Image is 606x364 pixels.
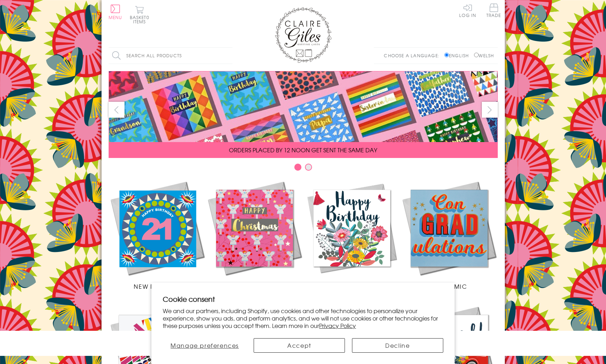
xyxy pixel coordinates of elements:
button: Carousel Page 1 (Current Slide) [294,164,301,171]
span: 0 items [133,14,149,25]
a: Log In [459,4,476,17]
input: English [444,53,449,57]
a: Trade [486,4,501,19]
div: Carousel Pagination [109,163,498,174]
input: Welsh [474,53,479,57]
button: next [482,102,498,118]
h2: Cookie consent [163,294,443,304]
button: Manage preferences [163,338,247,353]
p: Choose a language: [384,52,443,59]
button: Decline [352,338,443,353]
span: Birthdays [335,282,369,290]
button: Carousel Page 2 [305,164,312,171]
a: Privacy Policy [319,321,356,330]
a: Christmas [206,180,303,290]
span: Academic [431,282,467,290]
label: English [444,52,472,59]
button: Menu [109,5,122,19]
button: prev [109,102,125,118]
span: Manage preferences [171,341,239,350]
span: New Releases [134,282,180,290]
p: We and our partners, including Shopify, use cookies and other technologies to personalize your ex... [163,307,443,329]
button: Accept [254,338,345,353]
label: Welsh [474,52,494,59]
button: Basket0 items [130,6,149,24]
span: ORDERS PLACED BY 12 NOON GET SENT THE SAME DAY [229,146,377,154]
input: Search all products [109,48,232,64]
a: New Releases [109,180,206,290]
a: Academic [400,180,498,290]
span: Menu [109,14,122,20]
img: Claire Giles Greetings Cards [275,7,331,63]
a: Birthdays [303,180,400,290]
span: Trade [486,4,501,17]
input: Search [225,48,232,64]
span: Christmas [236,282,272,290]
